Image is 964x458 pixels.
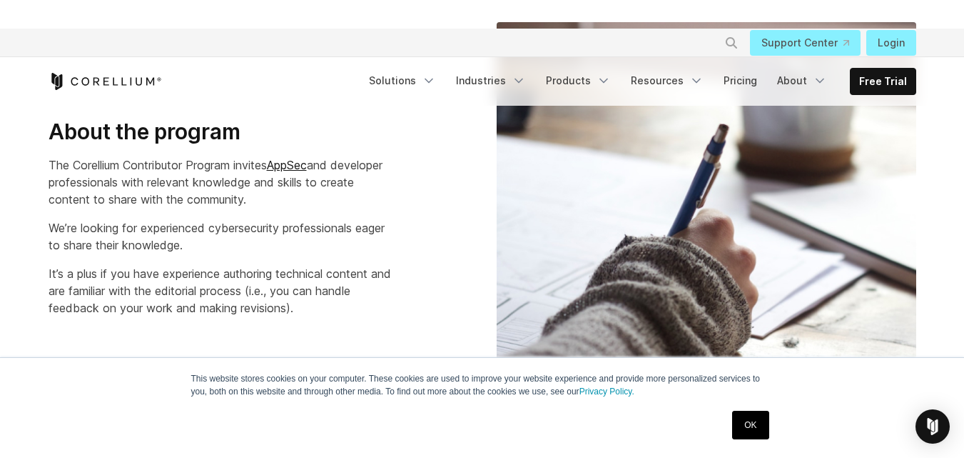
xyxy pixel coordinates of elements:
[768,68,836,94] a: About
[497,22,916,424] img: Person writing notes at desk with coffee, representing mobile security research or app testing do...
[915,409,950,444] div: Open Intercom Messenger
[360,68,445,94] a: Solutions
[267,158,307,172] a: AppSec
[750,30,861,56] a: Support Center
[719,30,744,56] button: Search
[360,68,916,95] div: Navigation Menu
[707,30,916,56] div: Navigation Menu
[49,219,397,254] p: We’re looking for experienced cybersecurity professionals eager to share their knowledge.
[579,387,634,397] a: Privacy Policy.
[191,372,773,398] p: This website stores cookies on your computer. These cookies are used to improve your website expe...
[866,30,916,56] a: Login
[851,69,915,94] a: Free Trial
[49,73,162,90] a: Corellium Home
[732,411,768,439] a: OK
[622,68,712,94] a: Resources
[49,119,397,146] h3: About the program
[447,68,534,94] a: Industries
[49,265,397,317] p: It’s a plus if you have experience authoring technical content and are familiar with the editoria...
[715,68,766,94] a: Pricing
[537,68,619,94] a: Products
[49,156,397,208] p: The Corellium Contributor Program invites and developer professionals with relevant knowledge and...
